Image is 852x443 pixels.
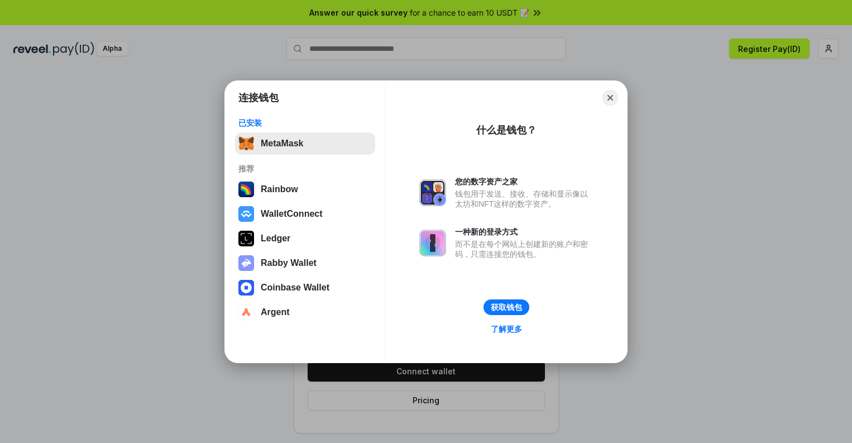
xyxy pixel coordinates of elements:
img: svg+xml,%3Csvg%20fill%3D%22none%22%20height%3D%2233%22%20viewBox%3D%220%200%2035%2033%22%20width%... [238,136,254,151]
div: 什么是钱包？ [476,123,537,137]
div: Rainbow [261,184,298,194]
a: 了解更多 [484,322,529,336]
div: 获取钱包 [491,302,522,312]
img: svg+xml,%3Csvg%20xmlns%3D%22http%3A%2F%2Fwww.w3.org%2F2000%2Fsvg%22%20width%3D%2228%22%20height%3... [238,231,254,246]
div: MetaMask [261,139,303,149]
button: Argent [235,301,375,323]
div: 了解更多 [491,324,522,334]
button: Rabby Wallet [235,252,375,274]
button: 获取钱包 [484,299,529,315]
img: svg+xml,%3Csvg%20width%3D%22120%22%20height%3D%22120%22%20viewBox%3D%220%200%20120%20120%22%20fil... [238,182,254,197]
button: Ledger [235,227,375,250]
div: 一种新的登录方式 [455,227,593,237]
h1: 连接钱包 [238,91,279,104]
div: Rabby Wallet [261,258,317,268]
div: 已安装 [238,118,372,128]
img: svg+xml,%3Csvg%20xmlns%3D%22http%3A%2F%2Fwww.w3.org%2F2000%2Fsvg%22%20fill%3D%22none%22%20viewBox... [238,255,254,271]
img: svg+xml,%3Csvg%20xmlns%3D%22http%3A%2F%2Fwww.w3.org%2F2000%2Fsvg%22%20fill%3D%22none%22%20viewBox... [419,230,446,256]
button: MetaMask [235,132,375,155]
div: Ledger [261,234,290,244]
button: Rainbow [235,178,375,201]
button: Coinbase Wallet [235,277,375,299]
div: WalletConnect [261,209,323,219]
div: Argent [261,307,290,317]
img: svg+xml,%3Csvg%20width%3D%2228%22%20height%3D%2228%22%20viewBox%3D%220%200%2028%2028%22%20fill%3D... [238,304,254,320]
button: WalletConnect [235,203,375,225]
div: 推荐 [238,164,372,174]
img: svg+xml,%3Csvg%20width%3D%2228%22%20height%3D%2228%22%20viewBox%3D%220%200%2028%2028%22%20fill%3D... [238,206,254,222]
div: 您的数字资产之家 [455,177,593,187]
button: Close [602,90,618,106]
div: Coinbase Wallet [261,283,329,293]
img: svg+xml,%3Csvg%20xmlns%3D%22http%3A%2F%2Fwww.w3.org%2F2000%2Fsvg%22%20fill%3D%22none%22%20viewBox... [419,179,446,206]
div: 钱包用于发送、接收、存储和显示像以太坊和NFT这样的数字资产。 [455,189,593,209]
div: 而不是在每个网站上创建新的账户和密码，只需连接您的钱包。 [455,239,593,259]
img: svg+xml,%3Csvg%20width%3D%2228%22%20height%3D%2228%22%20viewBox%3D%220%200%2028%2028%22%20fill%3D... [238,280,254,296]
